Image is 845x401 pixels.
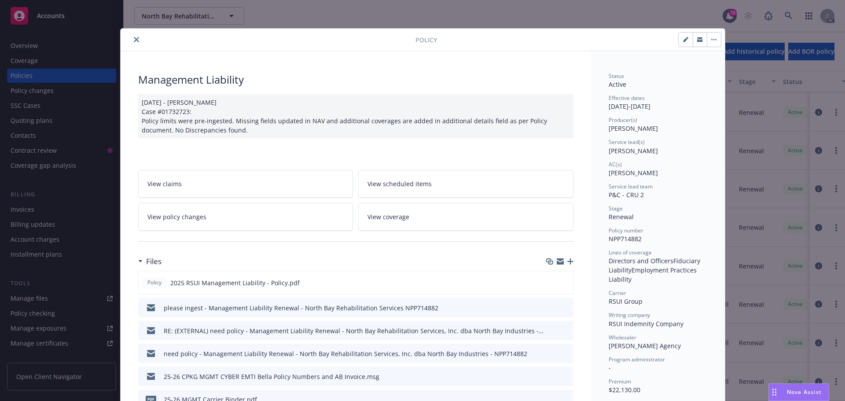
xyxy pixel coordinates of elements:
[164,326,544,335] div: RE: (EXTERNAL) need policy - Management Liability Renewal - North Bay Rehabilitation Services, In...
[609,297,643,305] span: RSUI Group
[609,205,623,212] span: Stage
[609,257,702,274] span: Fiduciary Liability
[138,94,573,138] div: [DATE] - [PERSON_NAME] Case #01732723: Policy limits were pre-ingested. Missing fields updated in...
[548,303,555,313] button: download file
[138,203,353,231] a: View policy changes
[609,378,631,385] span: Premium
[609,386,640,394] span: $22,130.00
[609,257,673,265] span: Directors and Officers
[609,213,634,221] span: Renewal
[609,80,626,88] span: Active
[548,372,555,381] button: download file
[609,169,658,177] span: [PERSON_NAME]
[170,278,300,287] span: 2025 RSUI Management Liability - Policy.pdf
[609,191,644,199] span: P&C - CRU 2
[562,349,570,358] button: preview file
[358,203,573,231] a: View coverage
[146,256,162,267] h3: Files
[609,249,652,256] span: Lines of coverage
[609,227,643,234] span: Policy number
[367,212,409,221] span: View coverage
[146,279,163,287] span: Policy
[367,179,432,188] span: View scheduled items
[548,349,555,358] button: download file
[358,170,573,198] a: View scheduled items
[609,116,637,124] span: Producer(s)
[131,34,142,45] button: close
[609,320,683,328] span: RSUI Indemnity Company
[609,235,642,243] span: NPP714882
[562,326,570,335] button: preview file
[562,303,570,313] button: preview file
[769,384,780,401] div: Drag to move
[609,124,658,132] span: [PERSON_NAME]
[787,388,822,396] span: Nova Assist
[609,72,624,80] span: Status
[562,278,569,287] button: preview file
[609,342,681,350] span: [PERSON_NAME] Agency
[415,35,437,44] span: Policy
[164,349,527,358] div: need policy - Management Liability Renewal - North Bay Rehabilitation Services, Inc. dba North Ba...
[609,183,653,190] span: Service lead team
[548,326,555,335] button: download file
[609,94,645,102] span: Effective dates
[768,383,829,401] button: Nova Assist
[609,311,650,319] span: Writing company
[147,212,206,221] span: View policy changes
[609,138,645,146] span: Service lead(s)
[147,179,182,188] span: View claims
[609,356,665,363] span: Program administrator
[609,266,698,283] span: Employment Practices Liability
[609,161,622,168] span: AC(s)
[547,278,555,287] button: download file
[138,170,353,198] a: View claims
[609,289,626,297] span: Carrier
[609,364,611,372] span: -
[609,94,707,111] div: [DATE] - [DATE]
[609,334,636,341] span: Wholesaler
[138,256,162,267] div: Files
[164,303,438,313] div: please ingest - Management Liability Renewal - North Bay Rehabilitation Services NPP714882
[138,72,573,87] div: Management Liability
[609,147,658,155] span: [PERSON_NAME]
[562,372,570,381] button: preview file
[164,372,379,381] div: 25-26 CPKG MGMT CYBER EMTI Bella Policy Numbers and AB Invoice.msg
